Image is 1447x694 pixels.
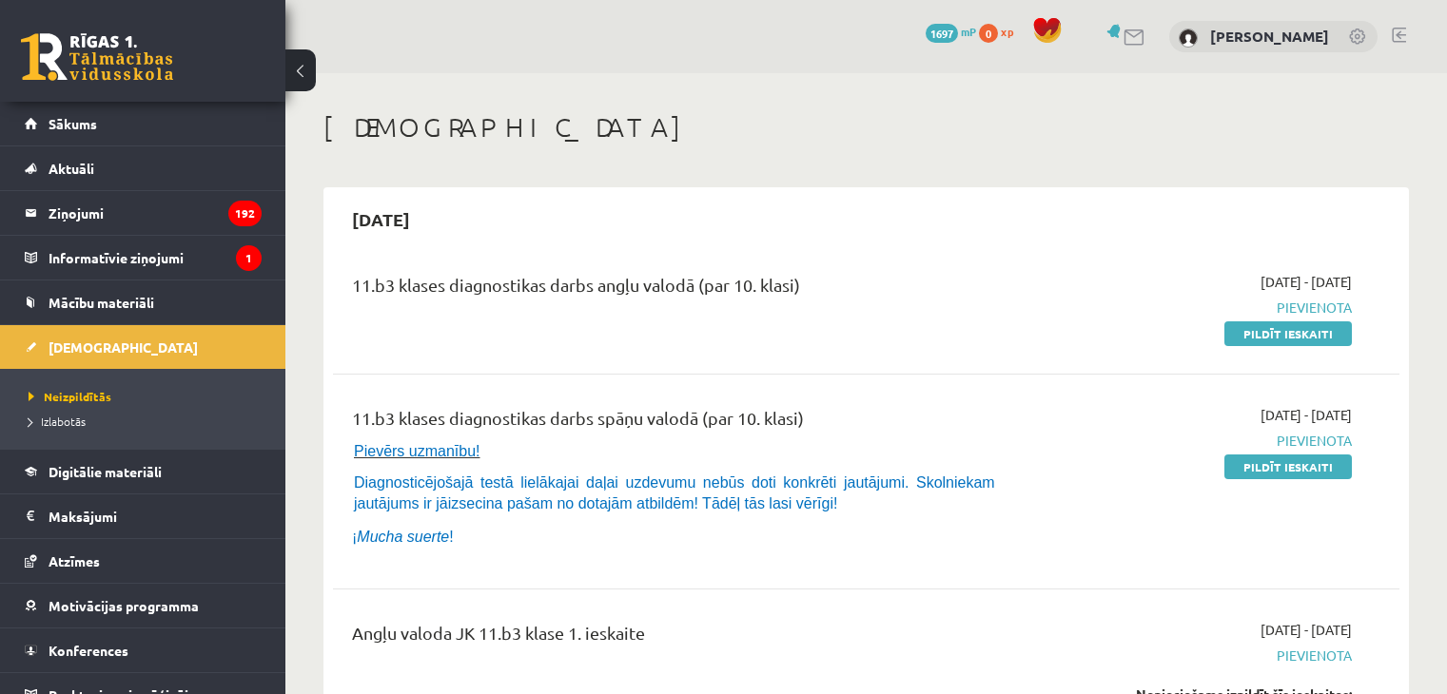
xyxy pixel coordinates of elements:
span: Izlabotās [29,414,86,429]
span: xp [1001,24,1013,39]
span: Mācību materiāli [49,294,154,311]
a: [DEMOGRAPHIC_DATA] [25,325,262,369]
a: Motivācijas programma [25,584,262,627]
a: Konferences [25,628,262,672]
a: Pildīt ieskaiti [1224,321,1352,346]
span: Sākums [49,115,97,132]
a: 1697 mP [926,24,976,39]
h2: [DATE] [333,197,429,241]
a: Mācību materiāli [25,280,262,324]
a: 0 xp [979,24,1023,39]
span: Motivācijas programma [49,597,199,614]
legend: Informatīvie ziņojumi [49,236,262,280]
span: Atzīmes [49,552,100,569]
a: Neizpildītās [29,388,266,405]
span: Aktuāli [49,160,94,177]
div: 11.b3 klases diagnostikas darbs angļu valodā (par 10. klasi) [352,272,1009,307]
a: Aktuāli [25,146,262,190]
a: Ziņojumi192 [25,191,262,235]
span: Neizpildītās [29,389,111,404]
div: 11.b3 klases diagnostikas darbs spāņu valodā (par 10. klasi) [352,405,1009,440]
legend: Maksājumi [49,494,262,538]
span: Pievērs uzmanību! [354,443,480,459]
span: 0 [979,24,998,43]
a: Informatīvie ziņojumi1 [25,236,262,280]
a: Atzīmes [25,539,262,583]
a: Rīgas 1. Tālmācības vidusskola [21,33,173,81]
span: [DATE] - [DATE] [1261,405,1352,425]
a: Izlabotās [29,413,266,430]
span: [DEMOGRAPHIC_DATA] [49,338,198,356]
i: 192 [228,201,262,226]
span: [DATE] - [DATE] [1261,272,1352,292]
a: Sākums [25,102,262,145]
span: Pievienota [1038,646,1352,665]
span: [DATE] - [DATE] [1261,620,1352,640]
i: Mucha suerte [357,529,449,545]
span: 1697 [926,24,958,43]
div: Angļu valoda JK 11.b3 klase 1. ieskaite [352,620,1009,655]
span: Digitālie materiāli [49,463,162,480]
a: [PERSON_NAME] [1210,27,1329,46]
a: Digitālie materiāli [25,450,262,493]
img: Lolita Saņņikova [1179,29,1198,48]
span: ¡ ! [352,529,454,545]
h1: [DEMOGRAPHIC_DATA] [323,111,1409,144]
span: Konferences [49,642,128,659]
a: Pildīt ieskaiti [1224,454,1352,479]
i: 1 [236,245,262,271]
span: Pievienota [1038,431,1352,451]
legend: Ziņojumi [49,191,262,235]
a: Maksājumi [25,494,262,538]
span: mP [961,24,976,39]
span: Diagnosticējošajā testā lielākajai daļai uzdevumu nebūs doti konkrēti jautājumi. Skolniekam jautā... [354,474,995,511]
span: Pievienota [1038,298,1352,318]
